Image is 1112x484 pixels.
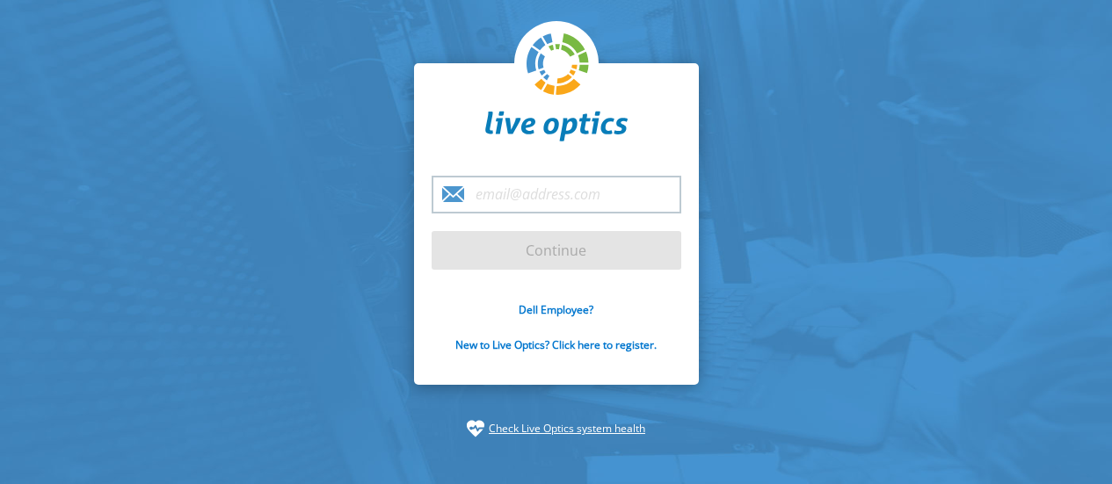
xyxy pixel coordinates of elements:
[527,33,590,97] img: liveoptics-logo.svg
[432,176,681,213] input: email@address.com
[519,302,593,317] a: Dell Employee?
[467,420,484,437] img: status-check-icon.svg
[489,420,645,437] a: Check Live Optics system health
[455,337,657,352] a: New to Live Optics? Click here to register.
[485,111,628,142] img: liveoptics-word.svg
